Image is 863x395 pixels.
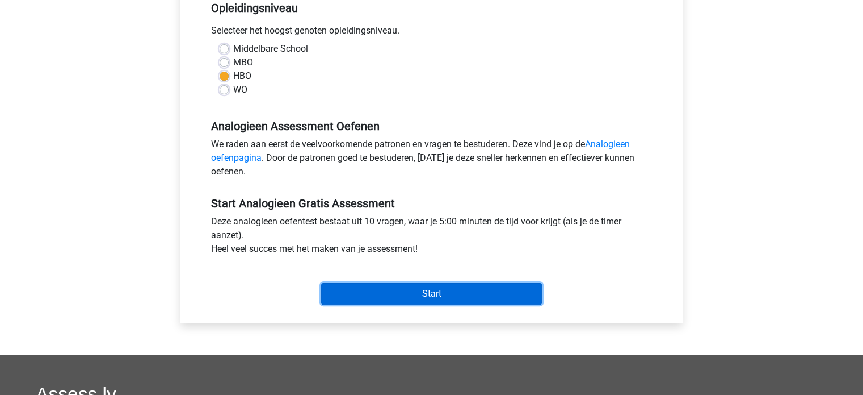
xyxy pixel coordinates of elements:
[203,215,661,260] div: Deze analogieen oefentest bestaat uit 10 vragen, waar je 5:00 minuten de tijd voor krijgt (als je...
[321,283,542,305] input: Start
[211,197,652,210] h5: Start Analogieen Gratis Assessment
[233,69,251,83] label: HBO
[233,56,253,69] label: MBO
[233,42,308,56] label: Middelbare School
[211,119,652,133] h5: Analogieen Assessment Oefenen
[233,83,247,97] label: WO
[203,138,661,183] div: We raden aan eerst de veelvoorkomende patronen en vragen te bestuderen. Deze vind je op de . Door...
[203,24,661,42] div: Selecteer het hoogst genoten opleidingsniveau.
